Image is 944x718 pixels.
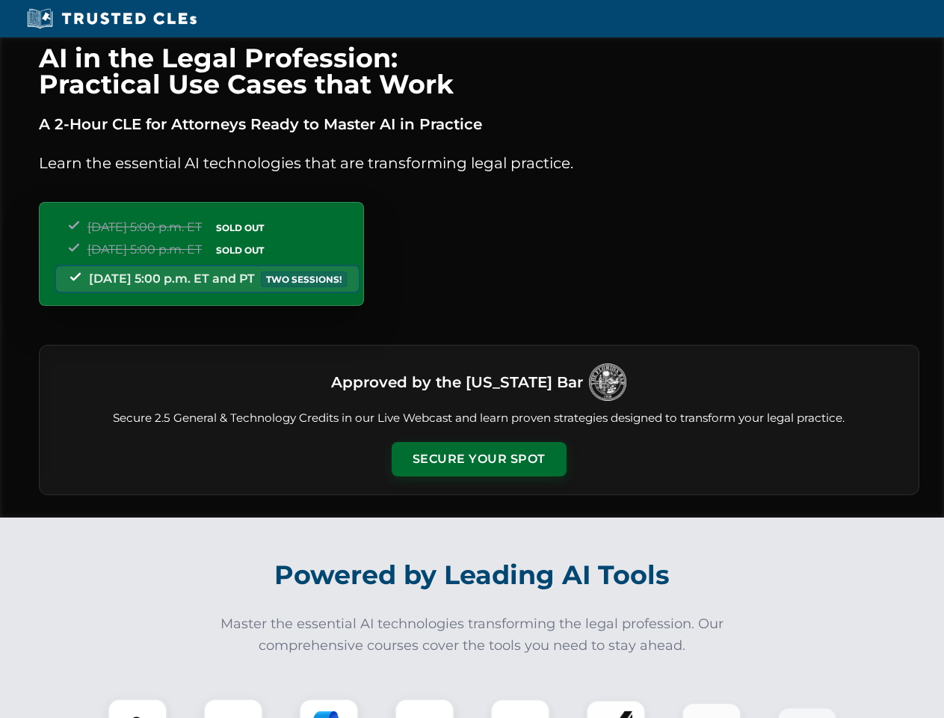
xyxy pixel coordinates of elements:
span: SOLD OUT [211,220,269,236]
p: Secure 2.5 General & Technology Credits in our Live Webcast and learn proven strategies designed ... [58,410,901,427]
span: [DATE] 5:00 p.m. ET [87,220,202,234]
img: Trusted CLEs [22,7,201,30]
h1: AI in the Legal Profession: Practical Use Cases that Work [39,45,919,97]
span: [DATE] 5:00 p.m. ET [87,242,202,257]
p: Learn the essential AI technologies that are transforming legal practice. [39,151,919,175]
h3: Approved by the [US_STATE] Bar [331,369,583,396]
p: A 2-Hour CLE for Attorneys Ready to Master AI in Practice [39,112,919,136]
p: Master the essential AI technologies transforming the legal profession. Our comprehensive courses... [211,613,734,657]
span: SOLD OUT [211,242,269,258]
img: Logo [589,363,626,401]
button: Secure Your Spot [392,442,567,476]
h2: Powered by Leading AI Tools [58,549,886,601]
